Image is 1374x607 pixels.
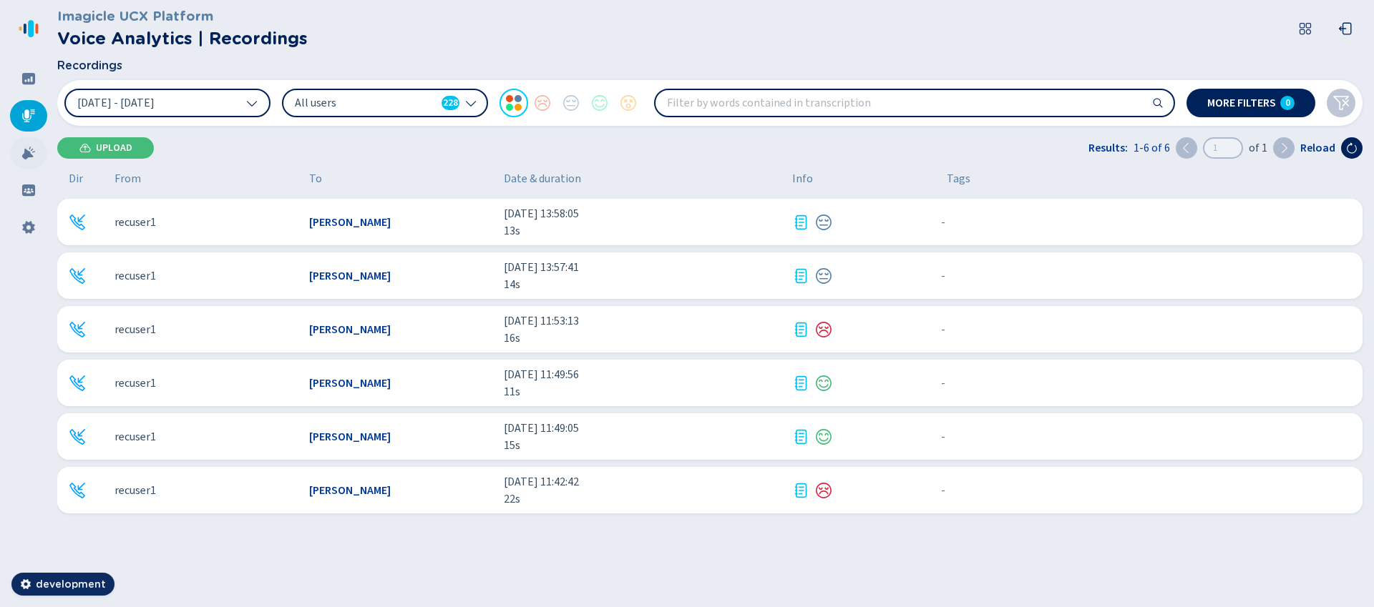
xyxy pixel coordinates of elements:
span: No tags assigned [941,375,945,392]
span: 11s [504,383,781,400]
svg: telephone-inbound [69,321,86,338]
span: recuser1 [114,482,156,499]
span: 16s [504,330,781,347]
svg: telephone-inbound [69,482,86,499]
svg: groups-filled [21,183,36,197]
div: Recordings [10,100,47,132]
span: [PERSON_NAME] [309,267,391,285]
div: Dashboard [10,63,47,94]
button: development [11,573,114,596]
span: All users [295,95,436,111]
span: [DATE] 11:49:56 [504,366,781,383]
svg: funnel-disabled [1332,94,1350,112]
div: Incoming call [69,482,86,499]
svg: chevron-down [465,97,477,109]
span: 228 [443,96,458,110]
svg: alarm-filled [21,146,36,160]
input: Filter by words contained in transcription [656,90,1174,116]
svg: journal-text [792,321,809,338]
span: More filters [1207,97,1276,109]
svg: mic-fill [21,109,36,123]
span: Reload [1300,139,1335,157]
button: Upload [57,137,154,159]
span: Date & duration [504,170,781,187]
span: From [114,170,141,187]
div: Transcription available [792,482,809,499]
div: Neutral sentiment [815,267,832,285]
span: 15s [504,437,781,454]
svg: journal-text [792,428,809,445]
svg: icon-emoji-smile [815,375,832,392]
svg: icon-emoji-neutral [815,267,832,285]
button: Next page [1273,137,1295,159]
div: Transcription available [792,428,809,445]
span: [DATE] - [DATE] [77,97,155,109]
span: recuser1 [114,375,156,392]
span: development [36,577,106,591]
svg: journal-text [792,214,809,231]
svg: telephone-inbound [69,267,86,285]
span: 1-6 of 6 [1134,139,1170,157]
svg: telephone-inbound [69,214,86,231]
span: [DATE] 13:57:41 [504,259,781,276]
span: recuser1 [114,214,156,231]
span: [PERSON_NAME] [309,428,391,445]
svg: search [1152,97,1164,109]
span: Tags [947,170,970,187]
h3: Imagicle UCX Platform [57,6,308,26]
button: Reload the current page [1341,137,1363,159]
div: Positive sentiment [815,375,832,392]
span: [DATE] 11:49:05 [504,420,781,437]
svg: telephone-inbound [69,375,86,392]
span: [PERSON_NAME] [309,214,391,231]
svg: telephone-inbound [69,428,86,445]
svg: chevron-right [1278,142,1290,154]
div: Negative sentiment [815,321,832,338]
svg: icon-emoji-sad [815,321,832,338]
span: [DATE] 13:58:05 [504,205,781,222]
svg: chevron-left [1181,142,1192,154]
svg: dashboard-filled [21,71,36,86]
span: recuser1 [114,267,156,285]
span: Upload [96,142,132,154]
svg: box-arrow-left [1338,21,1353,36]
span: No tags assigned [941,267,945,285]
span: Recordings [57,57,122,74]
span: [PERSON_NAME] [309,321,391,338]
span: Info [792,170,813,187]
svg: journal-text [792,267,809,285]
span: No tags assigned [941,428,945,445]
div: Transcription available [792,267,809,285]
div: Negative sentiment [815,482,832,499]
h2: Voice Analytics | Recordings [57,26,308,51]
svg: chevron-down [246,97,258,109]
span: recuser1 [114,428,156,445]
div: Groups [10,174,47,206]
span: No tags assigned [941,482,945,499]
span: [PERSON_NAME] [309,375,391,392]
svg: arrow-clockwise [1346,142,1358,154]
span: Dir [69,170,83,187]
button: Clear filters [1327,89,1355,117]
svg: journal-text [792,375,809,392]
button: [DATE] - [DATE] [64,89,271,117]
svg: cloud-upload [79,142,91,154]
span: 0 [1285,97,1290,109]
span: No tags assigned [941,321,945,338]
span: To [309,170,322,187]
button: More filters0 [1187,89,1315,117]
span: 13s [504,222,781,240]
div: Incoming call [69,321,86,338]
div: Transcription available [792,321,809,338]
span: [PERSON_NAME] [309,482,391,499]
div: Transcription available [792,375,809,392]
span: No tags assigned [941,214,945,231]
div: Neutral sentiment [815,214,832,231]
svg: icon-emoji-smile [815,428,832,445]
span: Results: [1088,139,1128,157]
span: 22s [504,490,781,508]
div: Incoming call [69,375,86,392]
span: recuser1 [114,321,156,338]
span: 14s [504,276,781,293]
svg: icon-emoji-neutral [815,214,832,231]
